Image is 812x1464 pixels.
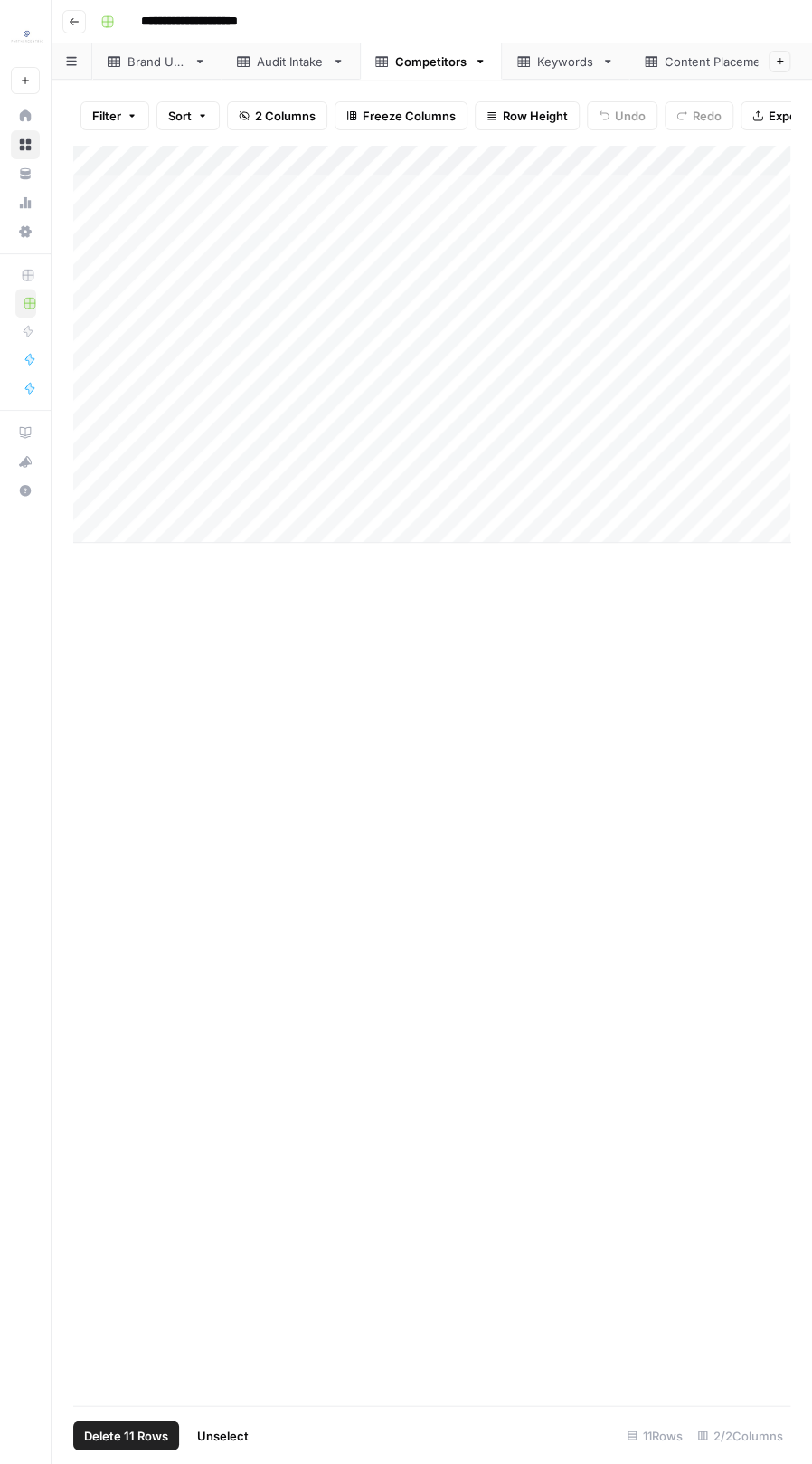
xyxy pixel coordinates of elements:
[92,107,121,125] span: Filter
[11,101,40,130] a: Home
[11,14,40,60] button: Workspace: PartnerCentric Sales Tools
[168,107,192,125] span: Sort
[84,1426,168,1444] span: Delete 11 Rows
[92,43,222,80] a: Brand URL
[360,43,502,80] a: Competitors
[619,1421,690,1450] div: 11 Rows
[11,130,40,159] a: Browse
[227,101,327,130] button: 2 Columns
[395,52,467,71] div: Competitors
[665,101,733,130] button: Redo
[12,448,39,475] div: What's new?
[257,52,325,71] div: Audit Intake
[615,107,646,125] span: Undo
[11,476,40,505] button: Help + Support
[693,107,722,125] span: Redo
[11,21,43,53] img: PartnerCentric Sales Tools Logo
[11,447,40,476] button: What's new?
[11,217,40,246] a: Settings
[80,101,149,130] button: Filter
[127,52,186,71] div: Brand URL
[587,101,657,130] button: Undo
[222,43,360,80] a: Audit Intake
[503,107,568,125] span: Row Height
[537,52,594,71] div: Keywords
[255,107,316,125] span: 2 Columns
[186,1421,260,1450] button: Unselect
[11,418,40,447] a: AirOps Academy
[197,1426,249,1444] span: Unselect
[363,107,456,125] span: Freeze Columns
[335,101,467,130] button: Freeze Columns
[475,101,580,130] button: Row Height
[502,43,629,80] a: Keywords
[73,1421,179,1450] button: Delete 11 Rows
[690,1421,790,1450] div: 2/2 Columns
[11,188,40,217] a: Usage
[156,101,220,130] button: Sort
[11,159,40,188] a: Your Data
[665,52,781,71] div: Content Placements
